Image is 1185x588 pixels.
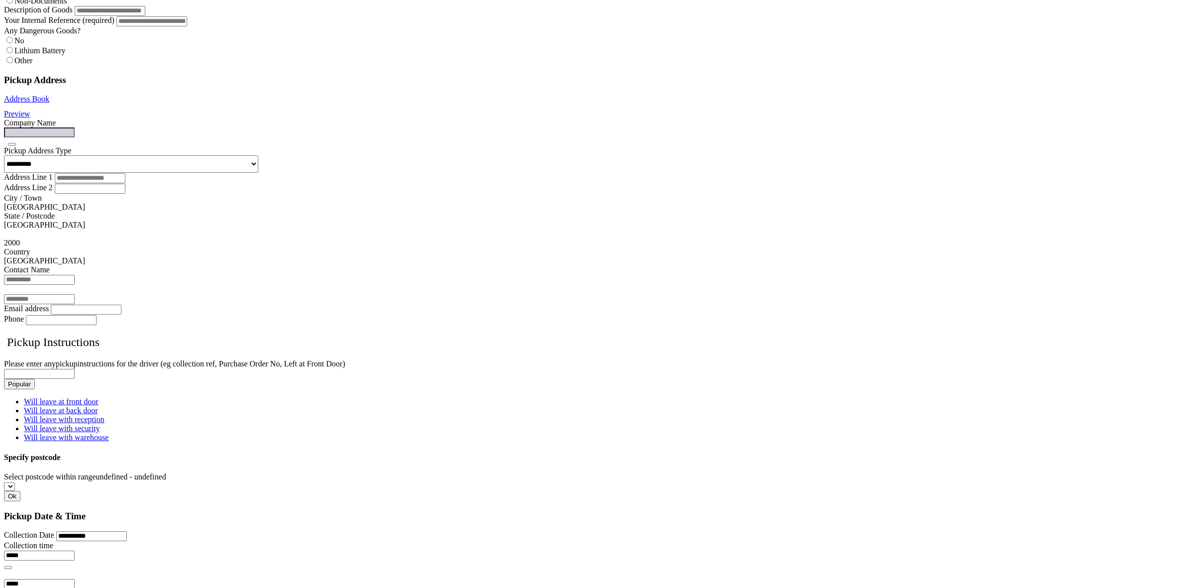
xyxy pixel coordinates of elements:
label: Address Line 1 [4,173,53,181]
label: Collection time [4,541,53,550]
a: Address Book [4,95,49,103]
label: Please enter any instructions for the driver ( ) [4,359,345,368]
a: Preview [4,110,30,118]
label: City / Town [4,194,42,202]
a: Will leave with security [24,424,100,433]
h3: Pickup Date & Time [4,511,1181,522]
span: pickup [56,359,78,368]
label: Country [4,247,30,256]
a: Will leave at back door [24,406,98,415]
h4: Specify postcode [4,453,1181,462]
input: Lithium Battery [6,47,13,53]
label: State / Postcode [4,212,55,220]
label: No [4,36,24,45]
label: Any Dangerous Goods? [4,26,81,35]
label: Collection Date [4,531,54,539]
div: [GEOGRAPHIC_DATA] [4,221,1181,230]
label: Company Name [4,118,56,127]
span: undefined - undefined [96,472,166,481]
div: 2000 [4,238,1181,247]
h3: Pickup Address [4,75,1181,86]
label: Email address [4,304,49,313]
input: No [6,37,13,43]
label: Address Line 2 [4,183,53,192]
label: Phone [4,315,24,323]
label: Lithium Battery [4,46,66,55]
button: Popular [4,379,35,389]
label: Contact Name [4,265,50,274]
label: Pickup Address Type [4,146,71,155]
span: Pickup Instructions [7,336,100,349]
label: Description of Goods [4,5,73,14]
input: Other [6,57,13,63]
button: Ok [4,491,20,501]
div: [GEOGRAPHIC_DATA] [4,203,1181,212]
a: Will leave at front door [24,397,99,406]
a: Will leave with reception [24,415,105,424]
label: Select postcode within range [4,472,166,481]
label: Other [4,56,32,65]
label: Your Internal Reference (required) [4,16,114,24]
span: eg collection ref, Purchase Order No, Left at Front Door [163,359,342,368]
span: [GEOGRAPHIC_DATA] [4,256,85,265]
a: Will leave with warehouse [24,433,108,442]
